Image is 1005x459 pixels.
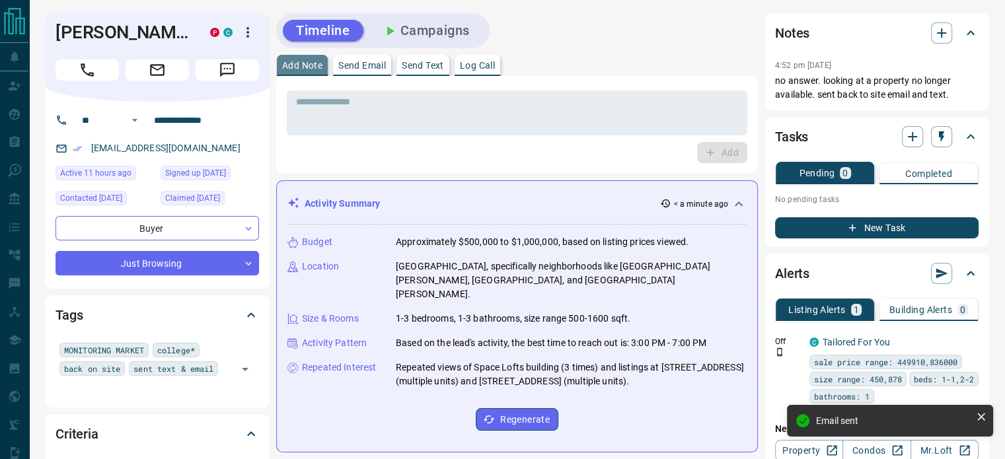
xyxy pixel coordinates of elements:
p: Building Alerts [889,305,952,314]
span: Email [126,59,189,81]
h1: [PERSON_NAME] [56,22,190,43]
p: Budget [302,235,332,249]
h2: Alerts [775,263,809,284]
p: Repeated Interest [302,361,376,374]
p: Add Note [282,61,322,70]
div: Activity Summary< a minute ago [287,192,747,216]
svg: Push Notification Only [775,347,784,357]
svg: Email Verified [73,144,82,153]
span: Active 11 hours ago [60,166,131,180]
p: [GEOGRAPHIC_DATA], specifically neighborhoods like [GEOGRAPHIC_DATA][PERSON_NAME], [GEOGRAPHIC_DA... [396,260,747,301]
div: Fri Sep 05 2025 [56,191,154,209]
button: New Task [775,217,979,238]
span: back on site [64,362,120,375]
p: Completed [905,169,952,178]
button: Open [236,360,254,378]
span: Contacted [DATE] [60,192,122,205]
p: Approximately $500,000 to $1,000,000, based on listing prices viewed. [396,235,689,249]
div: condos.ca [809,337,819,347]
span: Claimed [DATE] [165,192,220,205]
span: MONITORING MARKET [64,343,144,357]
p: 4:52 pm [DATE] [775,61,831,70]
p: < a minute ago [673,198,728,210]
p: No pending tasks [775,190,979,209]
div: Buyer [56,216,259,240]
button: Open [127,112,143,128]
a: Tailored For You [823,337,890,347]
span: college* [157,343,195,357]
p: Size & Rooms [302,312,359,326]
h2: Tasks [775,126,808,147]
div: Tasks [775,121,979,153]
p: 0 [960,305,965,314]
div: Tags [56,299,259,331]
span: sale price range: 449910,836000 [814,355,957,369]
p: Repeated views of Space Lofts building (3 times) and listings at [STREET_ADDRESS] (multiple units... [396,361,747,388]
span: Call [56,59,119,81]
div: condos.ca [223,28,233,37]
p: 1-3 bedrooms, 1-3 bathrooms, size range 500-1600 sqft. [396,312,630,326]
span: beds: 1-1,2-2 [914,372,974,386]
div: Sun Sep 14 2025 [56,166,154,184]
span: Signed up [DATE] [165,166,226,180]
div: Just Browsing [56,251,259,275]
h2: Notes [775,22,809,44]
div: Alerts [775,258,979,289]
div: Notes [775,17,979,49]
p: Activity Pattern [302,336,367,350]
p: 1 [854,305,859,314]
p: Based on the lead's activity, the best time to reach out is: 3:00 PM - 7:00 PM [396,336,706,350]
p: Activity Summary [305,197,380,211]
span: bathrooms: 1 [814,390,870,403]
button: Timeline [283,20,363,42]
div: property.ca [210,28,219,37]
p: Send Email [338,61,386,70]
span: size range: 450,878 [814,372,902,386]
div: Email sent [816,415,971,426]
p: Location [302,260,339,273]
button: Regenerate [476,408,558,431]
div: Criteria [56,418,259,450]
p: Log Call [460,61,495,70]
p: Send Text [402,61,444,70]
h2: Criteria [56,423,98,444]
p: 0 [842,168,848,178]
p: no answer. looking at a property no longer available. sent back to site email and text. [775,74,979,102]
button: Campaigns [369,20,483,42]
span: Message [196,59,259,81]
p: New Alert: [775,422,979,436]
div: Sat May 27 2023 [161,166,259,184]
a: [EMAIL_ADDRESS][DOMAIN_NAME] [91,143,241,153]
h2: Tags [56,304,83,326]
p: Pending [799,168,835,178]
p: Off [775,335,801,347]
div: Tue Aug 13 2024 [161,191,259,209]
span: sent text & email [133,362,213,375]
p: Listing Alerts [788,305,846,314]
